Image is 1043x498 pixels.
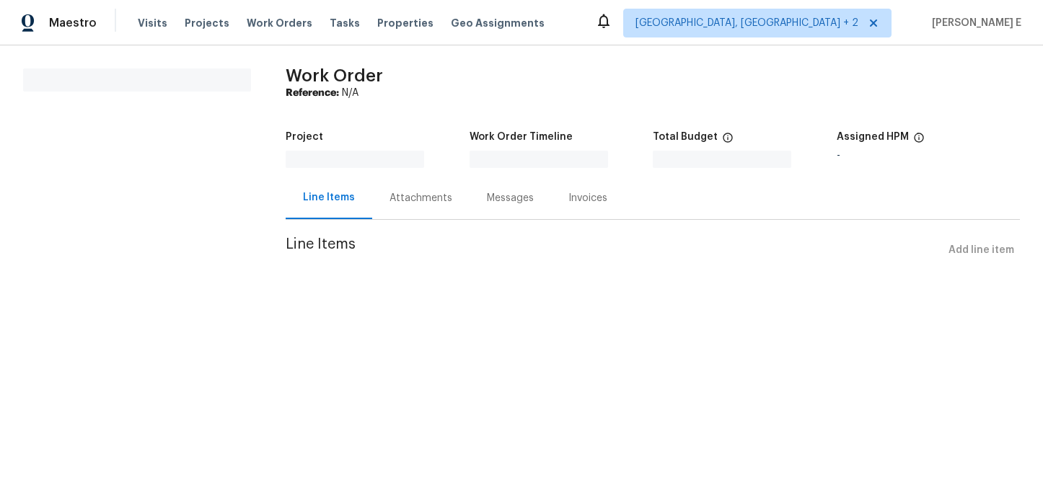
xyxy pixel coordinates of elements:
div: - [837,151,1021,161]
span: Work Order [286,67,383,84]
span: [GEOGRAPHIC_DATA], [GEOGRAPHIC_DATA] + 2 [635,16,858,30]
div: Messages [487,191,534,205]
span: [PERSON_NAME] E [926,16,1021,30]
div: Line Items [303,190,355,205]
span: Projects [185,16,229,30]
h5: Work Order Timeline [470,132,573,142]
span: Maestro [49,16,97,30]
h5: Assigned HPM [837,132,909,142]
h5: Project [286,132,323,142]
span: Line Items [286,237,943,264]
span: The hpm assigned to this work order. [913,132,925,151]
b: Reference: [286,88,339,98]
div: Invoices [568,191,607,205]
div: Attachments [390,191,452,205]
h5: Total Budget [653,132,718,142]
span: Geo Assignments [451,16,545,30]
div: N/A [286,86,1020,100]
span: Work Orders [247,16,312,30]
span: Tasks [330,18,360,28]
span: Properties [377,16,434,30]
span: The total cost of line items that have been proposed by Opendoor. This sum includes line items th... [722,132,734,151]
span: Visits [138,16,167,30]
